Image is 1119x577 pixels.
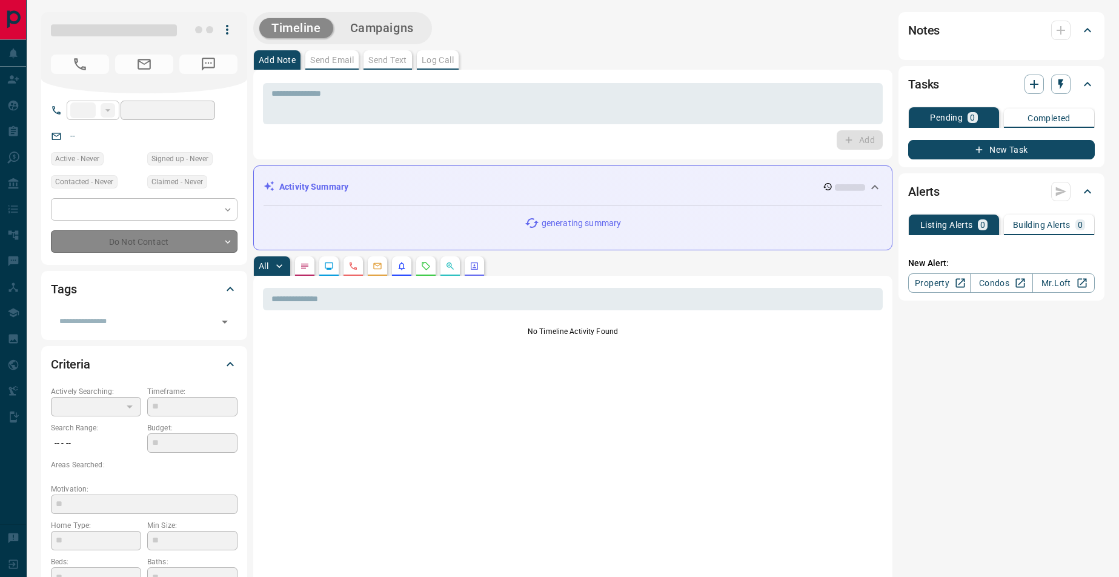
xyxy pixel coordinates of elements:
button: Timeline [259,18,333,38]
p: New Alert: [908,257,1095,270]
p: Pending [930,113,963,122]
p: 0 [970,113,975,122]
p: Activity Summary [279,181,348,193]
svg: Emails [373,261,382,271]
p: No Timeline Activity Found [263,326,883,337]
svg: Requests [421,261,431,271]
p: -- - -- [51,433,141,453]
div: Tasks [908,70,1095,99]
div: Criteria [51,350,237,379]
p: Beds: [51,556,141,567]
button: Campaigns [338,18,426,38]
button: New Task [908,140,1095,159]
svg: Lead Browsing Activity [324,261,334,271]
a: Mr.Loft [1032,273,1095,293]
svg: Calls [348,261,358,271]
p: Home Type: [51,520,141,531]
p: 0 [980,221,985,229]
p: generating summary [542,217,621,230]
p: Listing Alerts [920,221,973,229]
button: Open [216,313,233,330]
p: Motivation: [51,484,237,495]
div: Activity Summary [264,176,882,198]
a: Property [908,273,971,293]
p: Search Range: [51,422,141,433]
p: Baths: [147,556,237,567]
span: Contacted - Never [55,176,113,188]
p: Budget: [147,422,237,433]
p: Min Size: [147,520,237,531]
p: Timeframe: [147,386,237,397]
p: Actively Searching: [51,386,141,397]
h2: Tasks [908,75,939,94]
span: No Number [179,55,237,74]
svg: Notes [300,261,310,271]
span: Claimed - Never [151,176,203,188]
h2: Alerts [908,182,940,201]
p: Completed [1028,114,1071,122]
p: Add Note [259,56,296,64]
svg: Listing Alerts [397,261,407,271]
span: No Number [51,55,109,74]
p: Areas Searched: [51,459,237,470]
a: Condos [970,273,1032,293]
a: -- [70,131,75,141]
svg: Agent Actions [470,261,479,271]
p: Building Alerts [1013,221,1071,229]
div: Alerts [908,177,1095,206]
span: No Email [115,55,173,74]
p: 0 [1078,221,1083,229]
div: Notes [908,16,1095,45]
h2: Criteria [51,355,90,374]
h2: Tags [51,279,76,299]
h2: Notes [908,21,940,40]
span: Active - Never [55,153,99,165]
p: All [259,262,268,270]
span: Signed up - Never [151,153,208,165]
svg: Opportunities [445,261,455,271]
div: Do Not Contact [51,230,237,253]
div: Tags [51,275,237,304]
